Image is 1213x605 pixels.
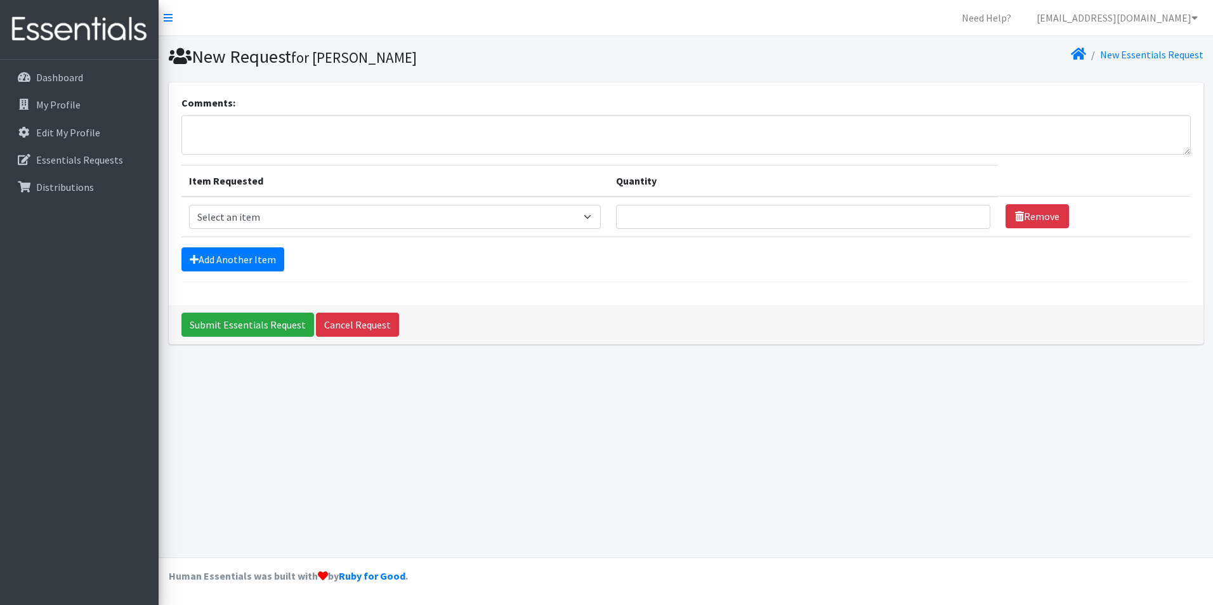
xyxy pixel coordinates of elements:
h1: New Request [169,46,681,68]
a: Edit My Profile [5,120,154,145]
a: [EMAIL_ADDRESS][DOMAIN_NAME] [1026,5,1208,30]
p: My Profile [36,98,81,111]
small: for [PERSON_NAME] [291,48,417,67]
a: My Profile [5,92,154,117]
a: Ruby for Good [339,569,405,582]
label: Comments: [181,95,235,110]
p: Distributions [36,181,94,193]
a: New Essentials Request [1100,48,1203,61]
th: Quantity [608,165,998,197]
p: Edit My Profile [36,126,100,139]
a: Distributions [5,174,154,200]
input: Submit Essentials Request [181,313,314,337]
a: Need Help? [952,5,1021,30]
img: HumanEssentials [5,8,154,51]
a: Essentials Requests [5,147,154,172]
p: Essentials Requests [36,153,123,166]
a: Cancel Request [316,313,399,337]
a: Remove [1006,204,1069,228]
th: Item Requested [181,165,608,197]
a: Dashboard [5,65,154,90]
strong: Human Essentials was built with by . [169,569,408,582]
a: Add Another Item [181,247,284,271]
p: Dashboard [36,71,83,84]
